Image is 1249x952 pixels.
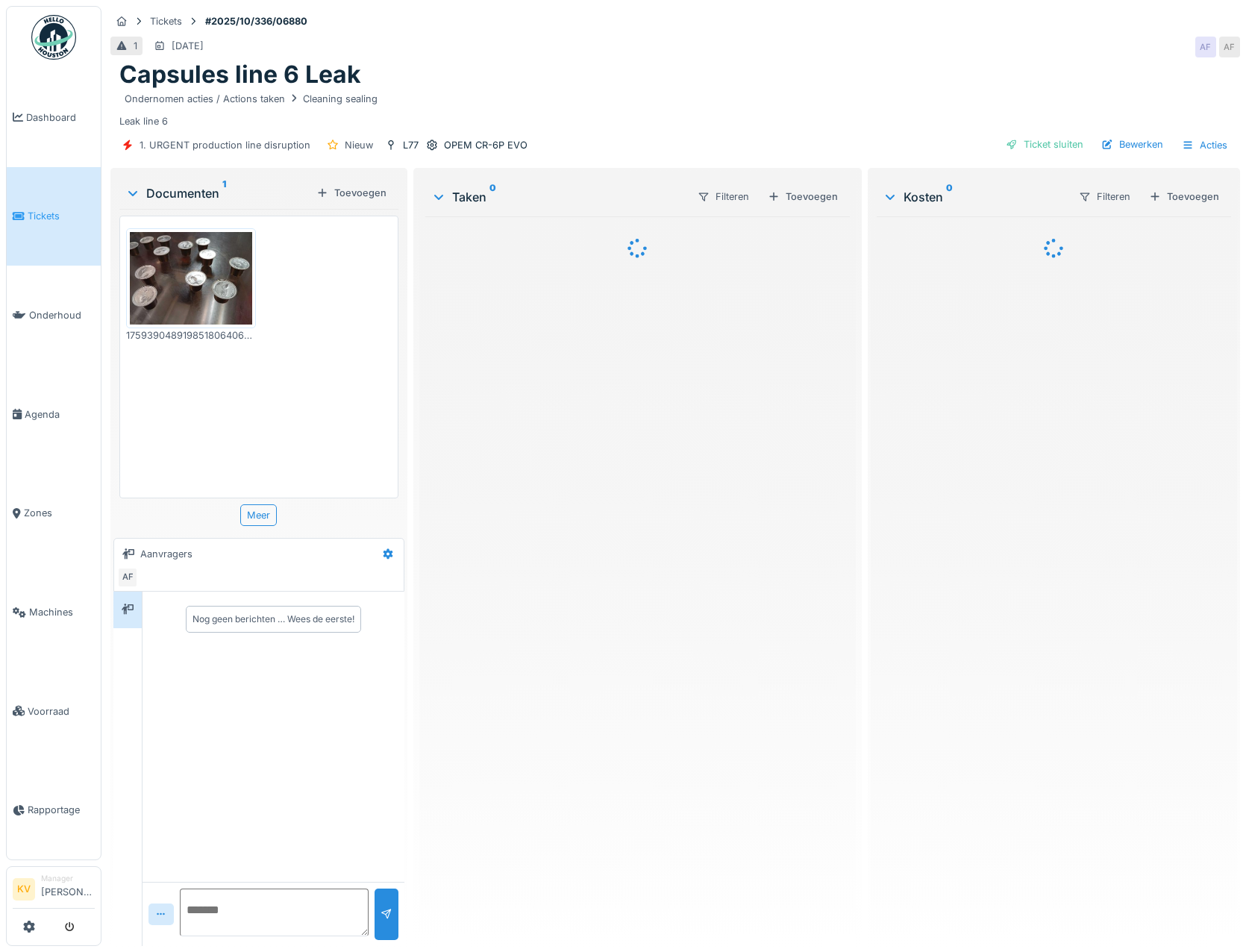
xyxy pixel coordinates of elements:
[1095,134,1169,154] div: Bewerken
[150,14,182,28] div: Tickets
[431,188,685,206] div: Taken
[29,308,95,322] span: Onderhoud
[25,407,95,422] span: Agenda
[28,704,95,718] span: Voorraad
[119,60,361,89] h1: Capsules line 6 Leak
[345,138,373,152] div: Nieuw
[41,873,95,884] div: Manager
[119,90,1231,128] div: Leak line 6
[240,504,277,526] div: Meer
[7,68,101,167] a: Dashboard
[125,184,310,202] div: Documenten
[403,138,419,152] div: L77
[7,761,101,860] a: Rapportage
[489,188,496,206] sup: 0
[31,15,76,60] img: Badge_color-CXgf-gQk.svg
[13,878,35,901] li: KV
[117,567,138,588] div: AF
[7,266,101,365] a: Onderhoud
[691,186,756,207] div: Filteren
[24,506,95,520] span: Zones
[130,232,252,324] img: viyk4semjs1s7m7alrn6lilrusk0
[7,563,101,662] a: Machines
[7,662,101,761] a: Voorraad
[7,167,101,266] a: Tickets
[26,110,95,125] span: Dashboard
[222,184,226,202] sup: 1
[946,188,953,206] sup: 0
[1072,186,1137,207] div: Filteren
[762,187,844,207] div: Toevoegen
[140,138,310,152] div: 1. URGENT production line disruption
[13,873,95,909] a: KV Manager[PERSON_NAME]
[883,188,1066,206] div: Kosten
[1000,134,1089,154] div: Ticket sluiten
[41,873,95,905] li: [PERSON_NAME]
[310,183,392,203] div: Toevoegen
[140,547,192,561] div: Aanvragers
[28,803,95,817] span: Rapportage
[134,39,137,53] div: 1
[1175,134,1234,156] div: Acties
[1219,37,1240,57] div: AF
[125,92,378,106] div: Ondernomen acties / Actions taken Cleaning sealing
[28,209,95,223] span: Tickets
[29,605,95,619] span: Machines
[7,365,101,464] a: Agenda
[192,613,354,626] div: Nog geen berichten … Wees de eerste!
[1195,37,1216,57] div: AF
[7,464,101,563] a: Zones
[199,14,313,28] strong: #2025/10/336/06880
[444,138,528,152] div: OPEM CR-6P EVO
[172,39,204,53] div: [DATE]
[126,328,256,342] div: 17593904891985180640640503425967.jpg
[1143,187,1225,207] div: Toevoegen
